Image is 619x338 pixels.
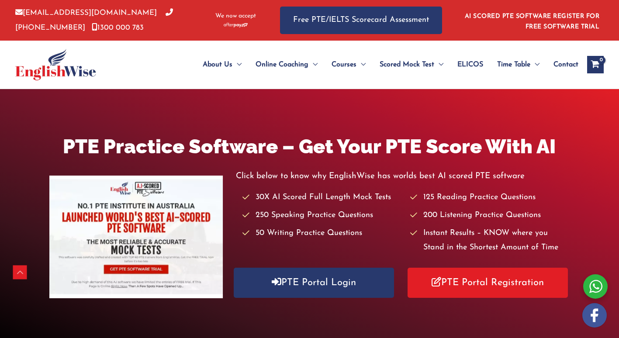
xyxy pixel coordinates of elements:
span: Menu Toggle [308,49,318,80]
aside: Header Widget 1 [460,6,604,34]
a: Free PTE/IELTS Scorecard Assessment [280,7,442,34]
span: Menu Toggle [232,49,242,80]
a: About UsMenu Toggle [196,49,249,80]
span: Time Table [497,49,530,80]
a: PTE Portal Registration [408,268,567,298]
a: Online CoachingMenu Toggle [249,49,325,80]
li: 250 Speaking Practice Questions [242,208,402,223]
span: About Us [203,49,232,80]
p: Click below to know why EnglishWise has worlds best AI scored PTE software [236,169,570,183]
a: Time TableMenu Toggle [490,49,546,80]
span: Menu Toggle [434,49,443,80]
span: ELICOS [457,49,483,80]
img: Afterpay-Logo [224,23,248,28]
a: 1300 000 783 [92,24,144,31]
a: View Shopping Cart, empty [587,56,604,73]
nav: Site Navigation: Main Menu [182,49,578,80]
a: [PHONE_NUMBER] [15,9,173,31]
img: white-facebook.png [582,303,607,328]
li: 125 Reading Practice Questions [410,190,570,205]
a: PTE Portal Login [234,268,394,298]
img: cropped-ew-logo [15,49,96,80]
h1: PTE Practice Software – Get Your PTE Score With AI [49,133,569,160]
span: We now accept [215,12,256,21]
span: Scored Mock Test [380,49,434,80]
li: 200 Listening Practice Questions [410,208,570,223]
a: Scored Mock TestMenu Toggle [373,49,450,80]
a: AI SCORED PTE SOFTWARE REGISTER FOR FREE SOFTWARE TRIAL [465,13,600,30]
a: ELICOS [450,49,490,80]
img: pte-institute-main [49,176,223,298]
span: Menu Toggle [356,49,366,80]
span: Menu Toggle [530,49,539,80]
a: CoursesMenu Toggle [325,49,373,80]
li: 50 Writing Practice Questions [242,226,402,241]
span: Online Coaching [256,49,308,80]
a: [EMAIL_ADDRESS][DOMAIN_NAME] [15,9,157,17]
li: 30X AI Scored Full Length Mock Tests [242,190,402,205]
li: Instant Results – KNOW where you Stand in the Shortest Amount of Time [410,226,570,255]
a: Contact [546,49,578,80]
span: Contact [553,49,578,80]
span: Courses [332,49,356,80]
